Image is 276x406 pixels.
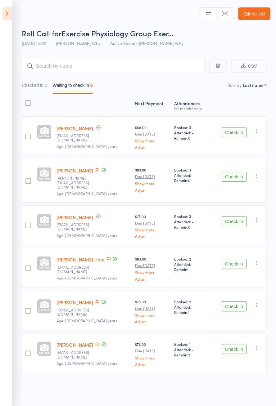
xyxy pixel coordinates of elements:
[57,265,97,274] small: jhtf01@gmail.com
[243,82,264,88] div: Last name
[57,167,93,174] a: [PERSON_NAME]
[57,341,93,348] a: [PERSON_NAME]
[174,125,208,130] span: Booked: 3
[222,172,247,182] button: Check in
[172,97,210,114] div: Atten­dances
[188,224,190,230] span: 0
[57,360,117,366] span: Age: [DEMOGRAPHIC_DATA] years
[53,80,93,94] button: Waiting to check in6
[174,310,208,315] span: Remain:
[228,82,242,88] label: Sort by
[57,299,93,306] a: [PERSON_NAME]
[57,233,117,238] span: Age: [DEMOGRAPHIC_DATA] years
[135,362,170,366] a: Adjust
[135,313,170,317] a: Show more
[222,344,247,354] button: Check in
[57,133,97,142] small: dianadagg@optusnet.com.au
[57,318,117,323] span: Age: [DEMOGRAPHIC_DATA] years
[174,224,208,230] span: Remain:
[135,319,170,323] a: Adjust
[133,97,172,114] div: Next Payment
[56,40,101,46] span: [PERSON_NAME] Why
[135,125,170,149] div: $68.00
[231,60,267,73] button: CSV
[57,350,97,359] small: wescas18@westnet.com.au
[174,299,208,304] span: Booked: 2
[174,178,208,183] span: Remain:
[135,214,170,238] div: $73.00
[22,80,47,94] button: Checked in0
[174,267,208,272] span: Remain:
[22,59,205,73] input: Search by name
[174,135,208,141] span: Remain:
[135,139,170,143] a: Show more
[135,145,170,149] a: Adjust
[22,28,61,38] span: Roll Call for
[174,130,208,135] span: Attended: -
[57,125,93,132] a: [PERSON_NAME]
[188,267,189,272] span: 1
[174,352,208,357] span: Remain:
[188,178,190,183] span: 0
[188,352,190,357] span: 2
[90,83,93,88] div: 6
[57,176,97,189] small: Davies_bill@outlook.com
[174,256,208,261] span: Booked: 2
[135,234,170,238] a: Adjust
[135,132,170,136] small: Due [DATE]
[57,214,93,221] a: [PERSON_NAME]
[174,106,208,110] div: for membership
[135,341,170,366] div: $73.00
[238,7,270,20] a: Exit roll call
[135,228,170,232] a: Show more
[61,28,173,38] span: Exercise Physiology Group Exer…
[57,222,97,231] small: pwhosking7@gmail.com
[135,174,170,179] small: Due [DATE]
[57,275,117,280] span: Age: [DEMOGRAPHIC_DATA] years
[174,304,208,310] span: Attended: -
[222,259,247,269] button: Check in
[174,219,208,224] span: Attended: -
[135,263,170,268] small: Due [DATE]
[57,144,117,149] span: Age: [DEMOGRAPHIC_DATA] years
[135,306,170,310] small: Due [DATE]
[135,181,170,185] a: Show more
[174,172,208,178] span: Attended: -
[110,40,183,46] span: Active Seniors [PERSON_NAME] Why
[188,135,190,141] span: 0
[222,127,247,137] button: Check in
[222,301,247,311] button: Check in
[135,221,170,225] small: Due [DATE]
[57,191,117,196] span: Age: [DEMOGRAPHIC_DATA] years
[135,270,170,274] a: Show more
[57,256,104,263] a: [PERSON_NAME] How
[174,214,208,219] span: Booked: 3
[174,347,208,352] span: Attended: -
[135,256,170,281] div: $63.00
[222,216,247,226] button: Check in
[174,167,208,172] span: Booked: 3
[45,83,47,88] div: 0
[135,356,170,360] a: Show more
[135,188,170,192] a: Adjust
[57,308,97,317] small: lsergent44@gmail.com
[135,299,170,323] div: $73.00
[135,277,170,281] a: Adjust
[135,167,170,192] div: $63.00
[135,349,170,353] small: Due [DATE]
[188,310,189,315] span: 1
[174,341,208,347] span: Booked: 1
[22,40,46,46] span: [DATE] 14:00
[174,261,208,267] span: Attended: -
